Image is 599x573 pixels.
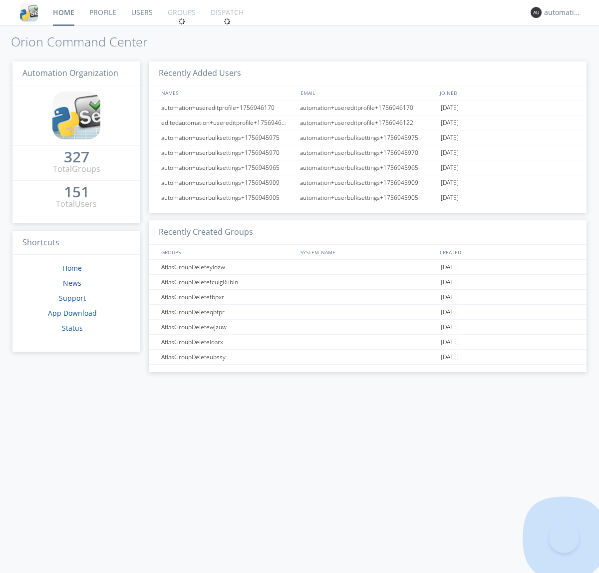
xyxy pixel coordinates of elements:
span: [DATE] [441,305,459,320]
div: automation+usereditprofile+1756946170 [159,100,297,115]
a: Status [62,323,83,333]
span: Automation Organization [22,67,118,78]
span: [DATE] [441,145,459,160]
div: Total Groups [53,163,100,175]
a: News [63,278,81,288]
a: automation+usereditprofile+1756946170automation+usereditprofile+1756946170[DATE] [149,100,587,115]
a: Home [62,263,82,273]
div: automation+userbulksettings+1756945975 [298,130,438,145]
div: AtlasGroupDeleteyiozw [159,260,297,274]
div: automation+userbulksettings+1756945970 [298,145,438,160]
h3: Recently Added Users [149,61,587,86]
div: AtlasGroupDeleteqbtpr [159,305,297,319]
img: cddb5a64eb264b2086981ab96f4c1ba7 [20,3,38,21]
a: AtlasGroupDeletefbpxr[DATE] [149,290,587,305]
div: AtlasGroupDeletefculgRubin [159,275,297,289]
a: Support [59,293,86,303]
div: automation+usereditprofile+1756946122 [298,115,438,130]
img: spin.svg [178,18,185,25]
div: NAMES [159,85,296,100]
a: App Download [48,308,97,318]
a: automation+userbulksettings+1756945965automation+userbulksettings+1756945965[DATE] [149,160,587,175]
a: AtlasGroupDeletefculgRubin[DATE] [149,275,587,290]
span: [DATE] [441,260,459,275]
div: Total Users [56,198,97,210]
a: AtlasGroupDeleteloarx[DATE] [149,335,587,350]
div: automation+userbulksettings+1756945909 [298,175,438,190]
div: automation+userbulksettings+1756945909 [159,175,297,190]
div: automation+userbulksettings+1756945965 [298,160,438,175]
div: automation+userbulksettings+1756945905 [159,190,297,205]
div: AtlasGroupDeleteloarx [159,335,297,349]
div: JOINED [437,85,577,100]
a: 327 [64,152,89,163]
span: [DATE] [441,100,459,115]
div: GROUPS [159,245,296,259]
a: automation+userbulksettings+1756945970automation+userbulksettings+1756945970[DATE] [149,145,587,160]
a: 151 [64,187,89,198]
a: AtlasGroupDeletewjzuw[DATE] [149,320,587,335]
div: automation+userbulksettings+1756945975 [159,130,297,145]
div: editedautomation+usereditprofile+1756946122 [159,115,297,130]
iframe: Toggle Customer Support [549,523,579,553]
span: [DATE] [441,175,459,190]
div: automation+userbulksettings+1756945965 [159,160,297,175]
h3: Shortcuts [12,231,140,255]
div: automation+userbulksettings+1756945970 [159,145,297,160]
a: AtlasGroupDeleteyiozw[DATE] [149,260,587,275]
h3: Recently Created Groups [149,220,587,245]
div: 151 [64,187,89,197]
a: automation+userbulksettings+1756945909automation+userbulksettings+1756945909[DATE] [149,175,587,190]
span: [DATE] [441,290,459,305]
span: [DATE] [441,190,459,205]
span: [DATE] [441,350,459,365]
span: [DATE] [441,335,459,350]
div: automation+userbulksettings+1756945905 [298,190,438,205]
span: [DATE] [441,115,459,130]
a: automation+userbulksettings+1756945905automation+userbulksettings+1756945905[DATE] [149,190,587,205]
div: AtlasGroupDeleteubssy [159,350,297,364]
a: automation+userbulksettings+1756945975automation+userbulksettings+1756945975[DATE] [149,130,587,145]
a: AtlasGroupDeleteubssy[DATE] [149,350,587,365]
span: [DATE] [441,320,459,335]
div: EMAIL [298,85,437,100]
span: [DATE] [441,275,459,290]
img: cddb5a64eb264b2086981ab96f4c1ba7 [52,91,100,139]
div: automation+atlas0033 [544,7,582,17]
span: [DATE] [441,130,459,145]
div: SYSTEM_NAME [298,245,437,259]
div: CREATED [437,245,577,259]
div: AtlasGroupDeletefbpxr [159,290,297,304]
div: automation+usereditprofile+1756946170 [298,100,438,115]
img: 373638.png [531,7,542,18]
div: AtlasGroupDeletewjzuw [159,320,297,334]
a: editedautomation+usereditprofile+1756946122automation+usereditprofile+1756946122[DATE] [149,115,587,130]
span: [DATE] [441,160,459,175]
div: 327 [64,152,89,162]
a: AtlasGroupDeleteqbtpr[DATE] [149,305,587,320]
img: spin.svg [224,18,231,25]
